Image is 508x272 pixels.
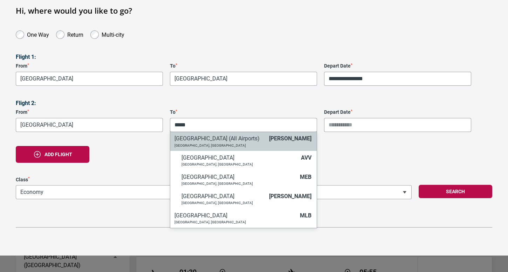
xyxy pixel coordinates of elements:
p: [GEOGRAPHIC_DATA], [GEOGRAPHIC_DATA] [174,220,296,224]
h6: [GEOGRAPHIC_DATA] [181,154,297,161]
label: Class [16,177,210,183]
span: Ho Chi Minh City, Vietnam [16,118,163,132]
p: [GEOGRAPHIC_DATA], [GEOGRAPHIC_DATA] [181,182,296,186]
label: One Way [27,30,49,38]
p: [GEOGRAPHIC_DATA], [GEOGRAPHIC_DATA] [181,201,266,205]
h3: Flight 1: [16,54,492,60]
h1: Hi, where would you like to go? [16,6,492,15]
label: Return [67,30,83,38]
button: Add flight [16,146,89,163]
h6: [GEOGRAPHIC_DATA] [181,193,266,200]
p: [GEOGRAPHIC_DATA], [GEOGRAPHIC_DATA] [181,162,297,167]
p: [GEOGRAPHIC_DATA], [GEOGRAPHIC_DATA] [174,144,266,148]
span: MEB [300,174,311,180]
button: Search [419,185,492,198]
label: To [170,109,317,115]
label: Multi-city [102,30,124,38]
h6: [GEOGRAPHIC_DATA] (All Airports) [174,135,266,142]
span: [PERSON_NAME] [269,135,311,142]
span: AVV [301,154,311,161]
span: Queenstown, New Zealand [16,72,163,85]
h3: Flight 2: [16,100,492,106]
label: From [16,63,163,69]
h6: [GEOGRAPHIC_DATA] [174,212,296,219]
label: From [16,109,163,115]
span: Economy [16,186,210,199]
label: To [170,63,317,69]
label: Depart Date [324,63,471,69]
span: MLB [300,212,311,219]
span: City or Airport [170,118,317,132]
label: Depart Date [324,109,471,115]
span: [PERSON_NAME] [269,193,311,200]
input: Search [170,118,317,132]
h6: [GEOGRAPHIC_DATA] [181,174,296,180]
span: Economy [16,185,210,199]
span: Tan Son Nhat International Airport [170,72,317,85]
